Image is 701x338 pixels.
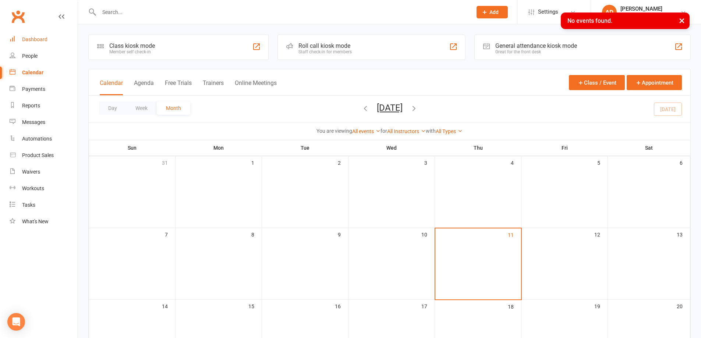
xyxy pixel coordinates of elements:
[22,169,40,175] div: Waivers
[10,131,78,147] a: Automations
[421,300,435,312] div: 17
[10,81,78,97] a: Payments
[538,4,558,20] span: Settings
[10,213,78,230] a: What's New
[9,7,27,26] a: Clubworx
[620,6,662,12] div: [PERSON_NAME]
[348,140,435,156] th: Wed
[597,156,608,168] div: 5
[162,300,175,312] div: 14
[477,6,508,18] button: Add
[377,103,403,113] button: [DATE]
[22,70,43,75] div: Calendar
[99,102,126,115] button: Day
[620,12,662,19] div: Club Continental
[22,152,54,158] div: Product Sales
[22,103,40,108] div: Reports
[387,128,426,134] a: All Instructors
[569,75,625,90] button: Class / Event
[338,228,348,240] div: 9
[608,140,690,156] th: Sat
[426,128,436,134] strong: with
[495,42,577,49] div: General attendance kiosk mode
[10,114,78,131] a: Messages
[594,228,608,240] div: 12
[338,156,348,168] div: 2
[10,197,78,213] a: Tasks
[680,156,690,168] div: 6
[262,140,348,156] th: Tue
[176,140,262,156] th: Mon
[495,49,577,54] div: Great for the front desk
[436,128,463,134] a: All Types
[22,53,38,59] div: People
[162,156,175,168] div: 31
[508,300,521,312] div: 18
[22,202,35,208] div: Tasks
[100,79,123,95] button: Calendar
[10,48,78,64] a: People
[157,102,190,115] button: Month
[109,49,155,54] div: Member self check-in
[316,128,352,134] strong: You are viewing
[675,13,688,28] button: ×
[251,156,262,168] div: 1
[521,140,608,156] th: Fri
[235,79,277,95] button: Online Meetings
[298,49,352,54] div: Staff check-in for members
[10,147,78,164] a: Product Sales
[22,36,47,42] div: Dashboard
[424,156,435,168] div: 3
[10,97,78,114] a: Reports
[298,42,352,49] div: Roll call kiosk mode
[109,42,155,49] div: Class kiosk mode
[602,5,617,19] div: AD
[165,79,192,95] button: Free Trials
[22,86,45,92] div: Payments
[10,64,78,81] a: Calendar
[508,228,521,241] div: 11
[335,300,348,312] div: 16
[380,128,387,134] strong: for
[248,300,262,312] div: 15
[97,7,467,17] input: Search...
[22,185,44,191] div: Workouts
[627,75,682,90] button: Appointment
[511,156,521,168] div: 4
[489,9,499,15] span: Add
[677,228,690,240] div: 13
[421,228,435,240] div: 10
[22,119,45,125] div: Messages
[7,313,25,331] div: Open Intercom Messenger
[561,13,690,29] div: No events found.
[203,79,224,95] button: Trainers
[22,136,52,142] div: Automations
[435,140,521,156] th: Thu
[251,228,262,240] div: 8
[594,300,608,312] div: 19
[126,102,157,115] button: Week
[352,128,380,134] a: All events
[10,164,78,180] a: Waivers
[10,31,78,48] a: Dashboard
[165,228,175,240] div: 7
[134,79,154,95] button: Agenda
[677,300,690,312] div: 20
[22,218,49,224] div: What's New
[89,140,176,156] th: Sun
[10,180,78,197] a: Workouts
